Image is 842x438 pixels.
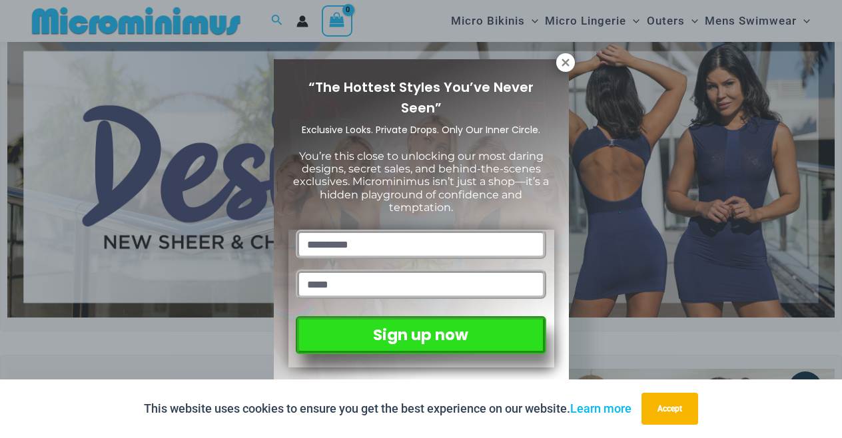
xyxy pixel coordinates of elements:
[641,393,698,425] button: Accept
[293,150,549,214] span: You’re this close to unlocking our most daring designs, secret sales, and behind-the-scenes exclu...
[144,399,631,419] p: This website uses cookies to ensure you get the best experience on our website.
[302,123,540,136] span: Exclusive Looks. Private Drops. Only Our Inner Circle.
[570,401,631,415] a: Learn more
[556,53,575,72] button: Close
[308,78,534,117] span: “The Hottest Styles You’ve Never Seen”
[296,316,546,354] button: Sign up now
